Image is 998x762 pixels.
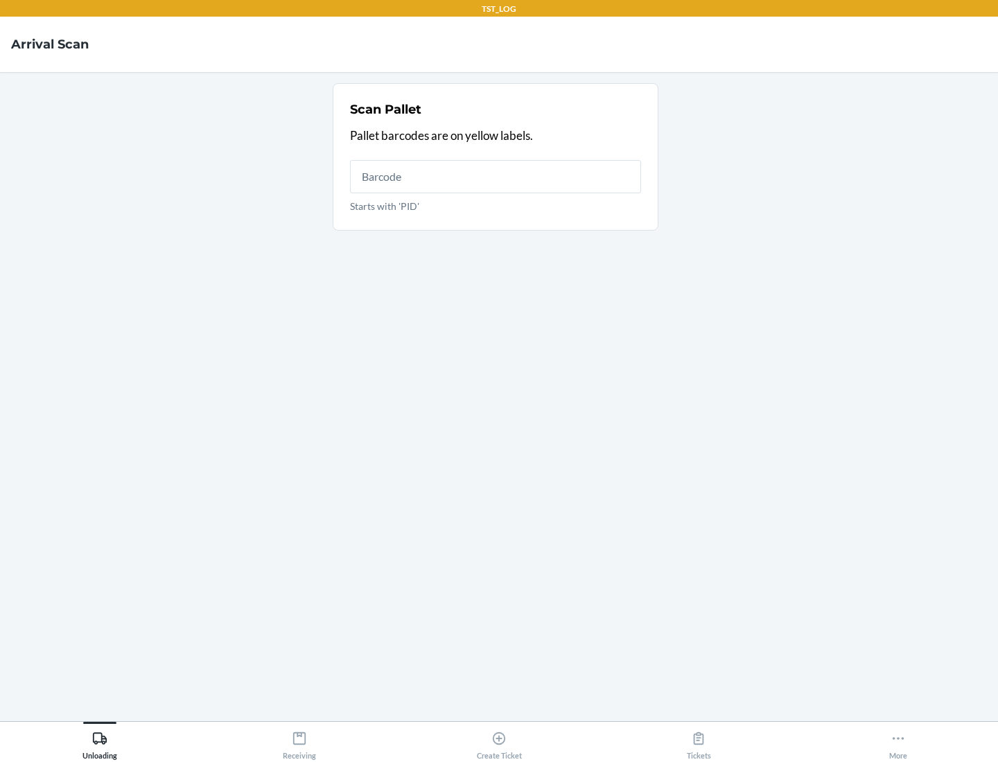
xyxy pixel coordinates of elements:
[889,725,907,760] div: More
[11,35,89,53] h4: Arrival Scan
[350,127,641,145] p: Pallet barcodes are on yellow labels.
[82,725,117,760] div: Unloading
[798,722,998,760] button: More
[482,3,516,15] p: TST_LOG
[200,722,399,760] button: Receiving
[687,725,711,760] div: Tickets
[350,199,641,213] p: Starts with 'PID'
[599,722,798,760] button: Tickets
[350,160,641,193] input: Starts with 'PID'
[399,722,599,760] button: Create Ticket
[350,100,421,118] h2: Scan Pallet
[283,725,316,760] div: Receiving
[477,725,522,760] div: Create Ticket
